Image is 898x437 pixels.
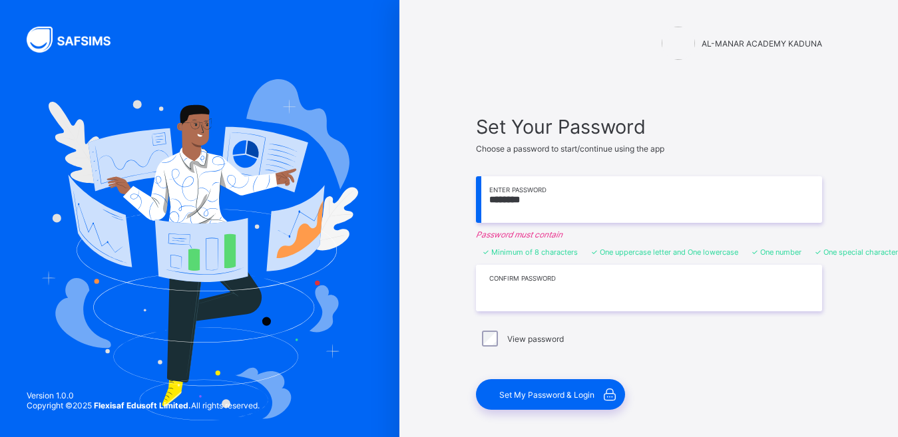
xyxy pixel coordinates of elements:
[27,27,126,53] img: SAFSIMS Logo
[27,400,260,410] span: Copyright © 2025 All rights reserved.
[41,79,358,420] img: Hero Image
[483,247,578,257] li: Minimum of 8 characters
[476,115,822,138] span: Set Your Password
[815,247,898,257] li: One special character
[702,39,822,49] span: AL-MANAR ACADEMY KADUNA
[476,144,664,154] span: Choose a password to start/continue using the app
[591,247,738,257] li: One uppercase letter and One lowercase
[507,334,564,344] label: View password
[752,247,801,257] li: One number
[27,390,260,400] span: Version 1.0.0
[94,400,191,410] strong: Flexisaf Edusoft Limited.
[662,27,695,60] img: AL-MANAR ACADEMY KADUNA
[476,229,822,239] em: Password must contain
[499,390,594,400] span: Set My Password & Login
